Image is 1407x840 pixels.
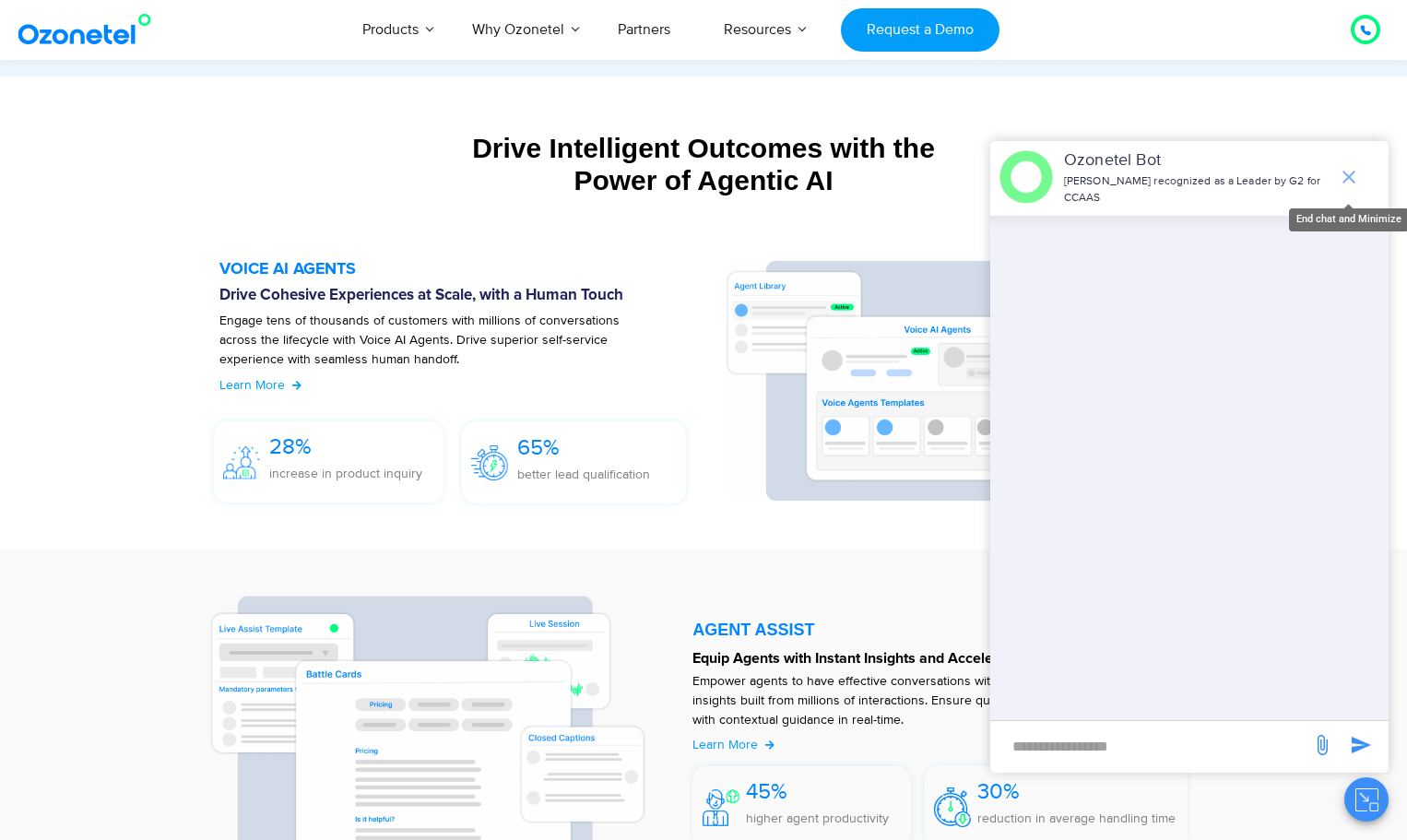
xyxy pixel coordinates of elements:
p: reduction in average handling time [977,809,1176,828]
div: AGENT ASSIST [692,621,1188,638]
span: Learn More [692,737,758,752]
button: Close chat [1344,777,1389,822]
p: higher agent productivity [746,809,889,828]
div: Drive Intelligent Outcomes with the Power of Agentic AI [136,132,1271,196]
a: Learn More [692,735,774,754]
img: 65% [471,445,508,479]
p: Engage tens of thousands of customers with millions of conversations across the lifecycle with Vo... [219,311,659,388]
div: new-msg-input [999,730,1302,763]
a: Learn More [219,375,301,395]
span: send message [1304,727,1341,763]
img: header [999,150,1053,204]
span: send message [1342,727,1379,763]
span: end chat or minimize [1330,159,1367,195]
h5: VOICE AI AGENTS [219,261,705,278]
h6: Drive Cohesive Experiences at Scale, with a Human Touch [219,287,705,305]
img: 30% [934,787,971,827]
p: [PERSON_NAME] recognized as a Leader by G2 for CCAAS [1064,173,1329,207]
img: 45% [703,789,739,826]
span: 28% [269,433,312,460]
span: 45% [746,778,787,805]
img: 28% [223,446,260,479]
p: Ozonetel Bot [1064,148,1329,173]
span: 30% [977,778,1020,805]
a: Request a Demo [841,8,999,52]
p: Empower agents to have effective conversations with AI-led nudges and deeper insights built from ... [692,671,1169,729]
strong: Equip Agents with Instant Insights and Accelerate Resolutions [692,651,1101,666]
p: better lead qualification [517,465,650,484]
span: Learn More [219,377,285,393]
p: increase in product inquiry [269,464,422,483]
span: 65% [517,434,560,461]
